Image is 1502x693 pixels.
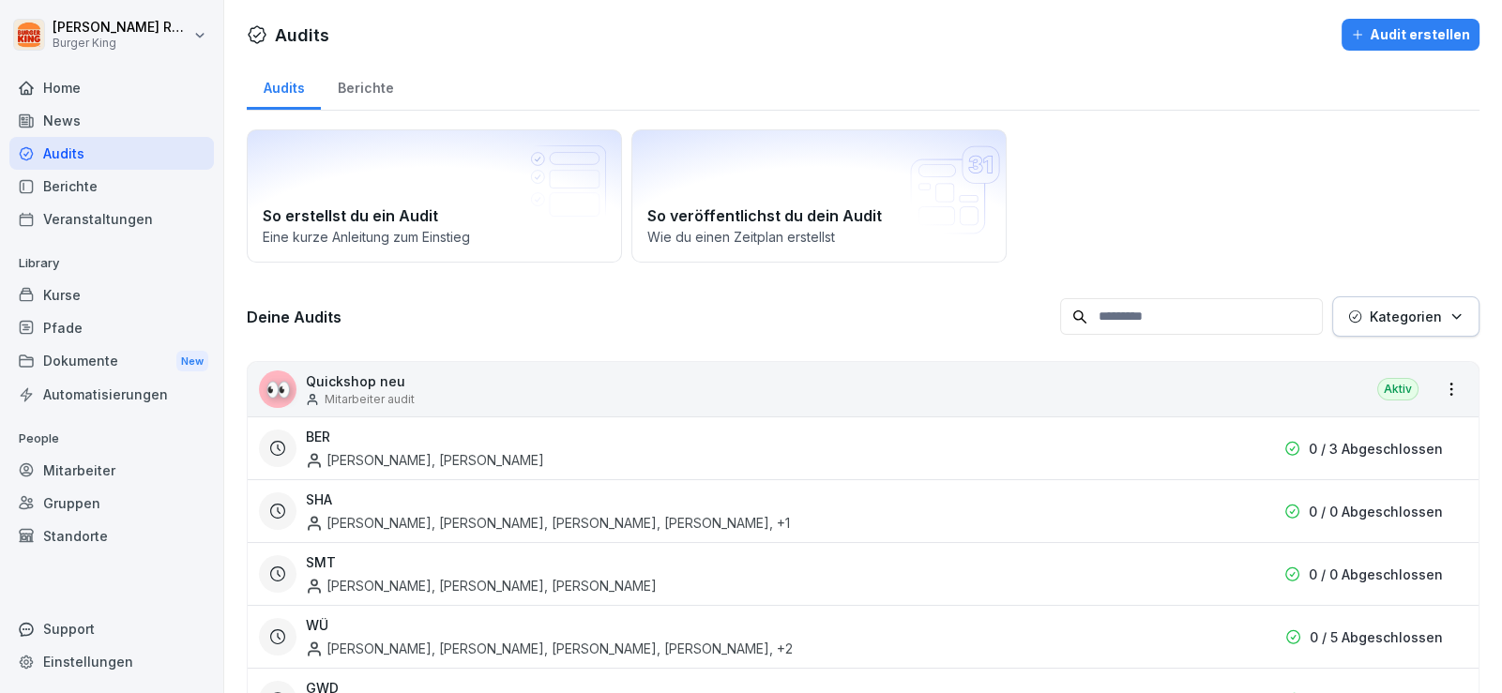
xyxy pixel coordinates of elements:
[306,490,332,509] h3: SHA
[9,344,214,379] div: Dokumente
[176,351,208,372] div: New
[647,227,991,247] p: Wie du einen Zeitplan erstellst
[1332,296,1479,337] button: Kategorien
[306,427,330,446] h3: BER
[9,249,214,279] p: Library
[247,62,321,110] a: Audits
[9,612,214,645] div: Support
[9,424,214,454] p: People
[631,129,1007,263] a: So veröffentlichst du dein AuditWie du einen Zeitplan erstellst
[275,23,329,48] h1: Audits
[9,71,214,104] a: Home
[9,279,214,311] a: Kurse
[9,203,214,235] a: Veranstaltungen
[9,645,214,678] a: Einstellungen
[306,615,328,635] h3: WÜ
[1342,19,1479,51] button: Audit erstellen
[321,62,410,110] a: Berichte
[1309,565,1443,584] p: 0 / 0 Abgeschlossen
[247,129,622,263] a: So erstellst du ein AuditEine kurze Anleitung zum Einstieg
[9,311,214,344] a: Pfade
[9,487,214,520] a: Gruppen
[247,307,1051,327] h3: Deine Audits
[9,104,214,137] a: News
[1310,627,1443,647] p: 0 / 5 Abgeschlossen
[53,37,190,50] p: Burger King
[1351,24,1470,45] div: Audit erstellen
[306,552,336,572] h3: SMT
[1309,439,1443,459] p: 0 / 3 Abgeschlossen
[306,371,415,391] p: Quickshop neu
[1377,378,1419,400] div: Aktiv
[306,513,790,533] div: [PERSON_NAME], [PERSON_NAME], [PERSON_NAME], [PERSON_NAME] , +1
[1370,307,1442,326] p: Kategorien
[306,639,793,658] div: [PERSON_NAME], [PERSON_NAME], [PERSON_NAME], [PERSON_NAME] , +2
[306,576,657,595] div: [PERSON_NAME], [PERSON_NAME], [PERSON_NAME]
[9,454,214,487] a: Mitarbeiter
[9,520,214,552] a: Standorte
[263,227,606,247] p: Eine kurze Anleitung zum Einstieg
[9,170,214,203] a: Berichte
[9,378,214,411] a: Automatisierungen
[53,20,190,36] p: [PERSON_NAME] Rohrich
[1309,502,1443,521] p: 0 / 0 Abgeschlossen
[9,344,214,379] a: DokumenteNew
[263,204,606,227] h2: So erstellst du ein Audit
[306,450,544,470] div: [PERSON_NAME], [PERSON_NAME]
[9,137,214,170] a: Audits
[259,370,296,408] div: 👀
[647,204,991,227] h2: So veröffentlichst du dein Audit
[325,391,415,408] p: Mitarbeiter audit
